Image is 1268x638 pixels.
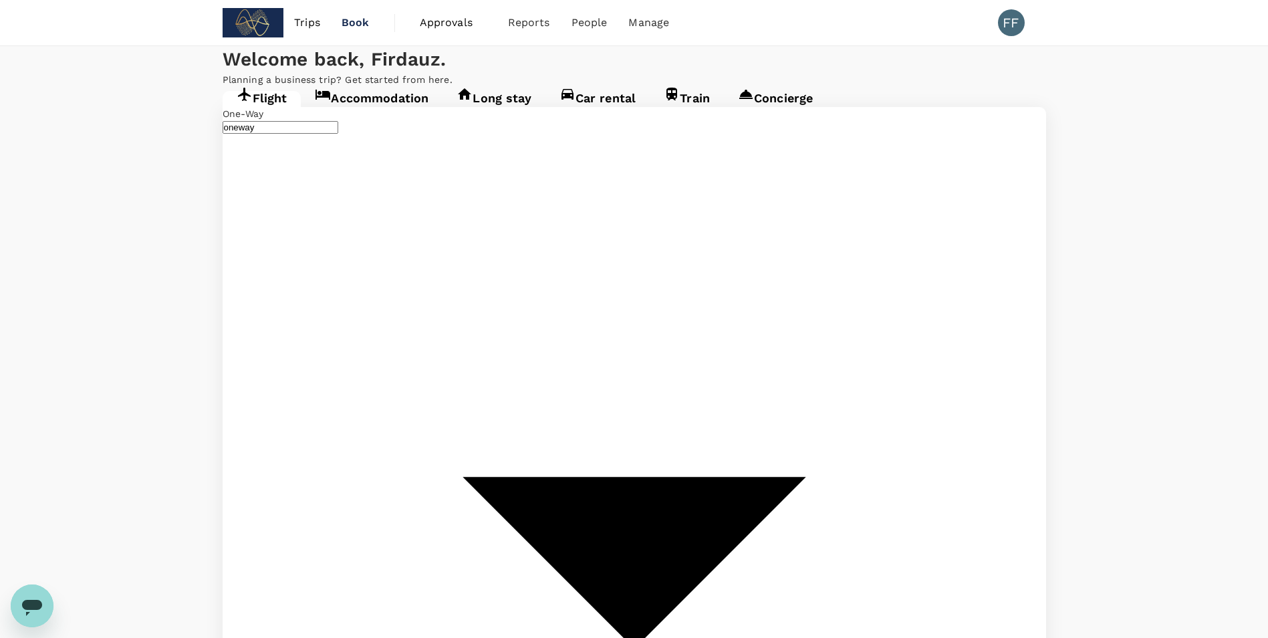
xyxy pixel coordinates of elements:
p: Planning a business trip? Get started from here. [223,73,1046,86]
span: Manage [628,15,669,31]
span: People [572,15,608,31]
img: Subdimension Pte Ltd [223,8,284,37]
span: Trips [294,15,320,31]
div: One-Way [223,107,1046,120]
span: Reports [508,15,550,31]
a: Concierge [724,91,827,115]
span: Approvals [420,15,487,31]
a: Train [650,91,724,115]
a: Car rental [545,91,650,115]
div: FF [998,9,1025,36]
div: Welcome back , Firdauz . [223,46,1046,73]
iframe: Button to launch messaging window [11,584,53,627]
a: Long stay [442,91,545,115]
a: Accommodation [301,91,442,115]
a: Flight [223,91,301,115]
span: Book [342,15,370,31]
